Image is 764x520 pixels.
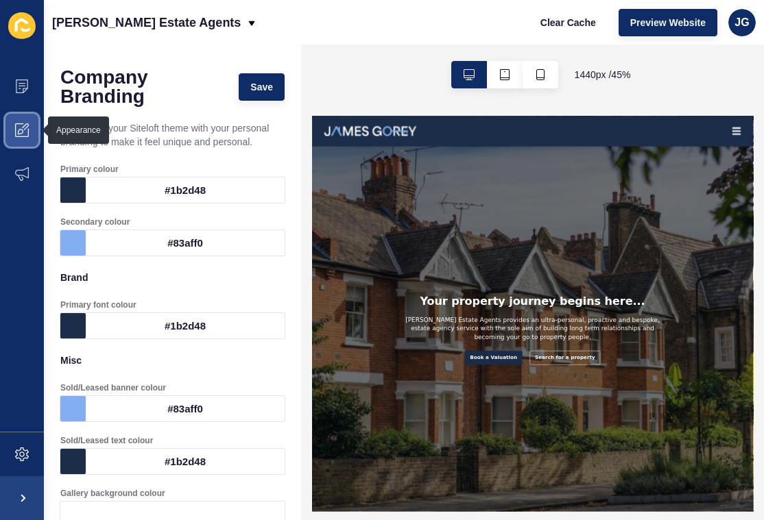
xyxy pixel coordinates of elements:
span: Clear Cache [540,16,596,29]
div: Appearance [56,125,101,136]
div: #83aff0 [86,230,285,256]
h1: Company Branding [60,68,225,106]
span: Save [250,80,273,94]
label: Primary colour [60,164,119,175]
span: 1440 px / 45 % [575,68,631,82]
div: #1b2d48 [86,177,285,203]
h1: Your property journey begins here... [241,400,745,430]
span: JG [735,16,749,29]
img: logo [27,23,233,45]
label: Sold/Leased banner colour [60,382,166,393]
button: Preview Website [619,9,717,36]
button: Save [239,73,285,101]
div: #1b2d48 [86,313,285,338]
p: Customise your Siteloft theme with your personal branding to make it feel unique and personal. [60,113,285,157]
p: Misc [60,345,285,375]
p: Brand [60,262,285,293]
p: [PERSON_NAME] Estate Agents [52,5,241,40]
label: Secondary colour [60,216,130,227]
button: Clear Cache [529,9,608,36]
label: Sold/Leased text colour [60,435,153,446]
div: #83aff0 [86,396,285,421]
div: #1b2d48 [86,449,285,474]
a: logo [27,7,233,62]
label: Primary font colour [60,299,136,310]
span: Preview Website [630,16,706,29]
label: Gallery background colour [60,488,165,499]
